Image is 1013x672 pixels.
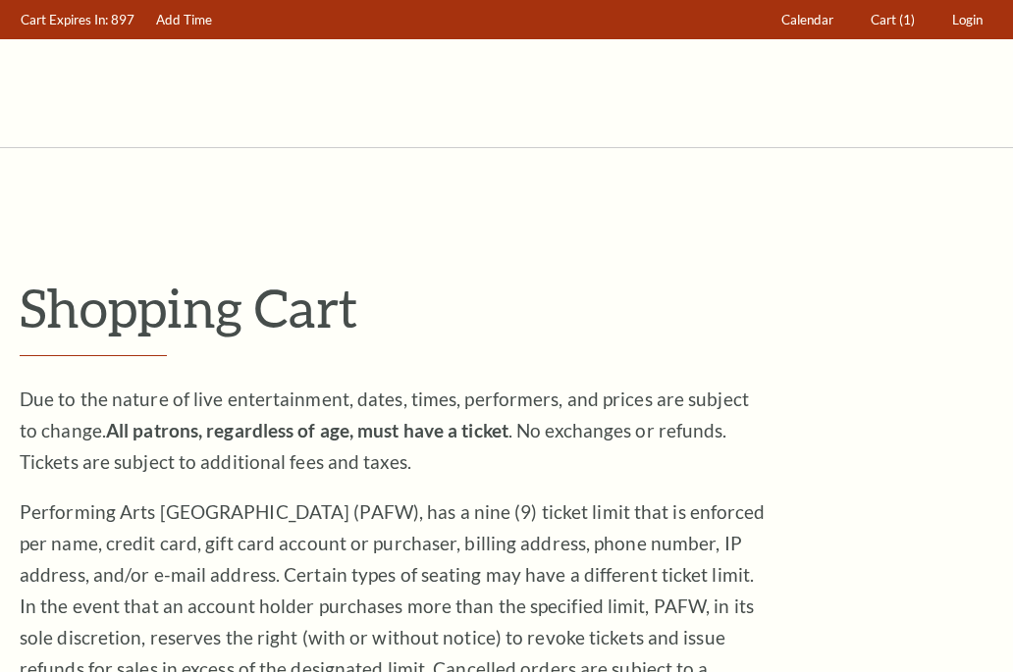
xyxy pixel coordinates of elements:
[952,12,983,27] span: Login
[21,12,108,27] span: Cart Expires In:
[106,419,508,441] strong: All patrons, regardless of age, must have a ticket
[862,1,925,39] a: Cart (1)
[20,388,749,473] span: Due to the nature of live entertainment, dates, times, performers, and prices are subject to chan...
[147,1,222,39] a: Add Time
[943,1,992,39] a: Login
[773,1,843,39] a: Calendar
[20,276,993,339] p: Shopping Cart
[871,12,896,27] span: Cart
[899,12,915,27] span: (1)
[781,12,833,27] span: Calendar
[111,12,134,27] span: 897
